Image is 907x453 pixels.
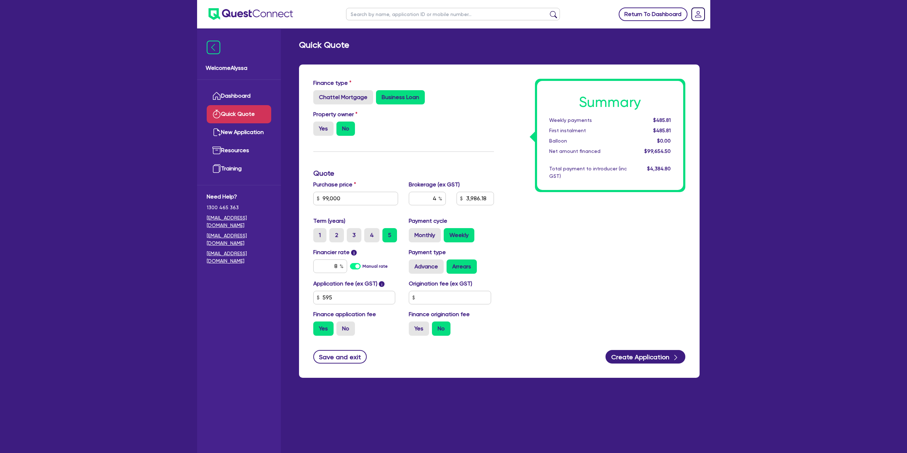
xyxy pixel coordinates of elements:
[409,321,429,336] label: Yes
[409,180,460,189] label: Brokerage (ex GST)
[207,41,220,54] img: icon-menu-close
[351,250,357,256] span: i
[212,128,221,137] img: new-application
[207,214,271,229] a: [EMAIL_ADDRESS][DOMAIN_NAME]
[647,166,671,171] span: $4,384.80
[313,217,345,225] label: Term (years)
[644,148,671,154] span: $99,654.50
[212,164,221,173] img: training
[376,90,425,104] label: Business Loan
[382,228,397,242] label: 5
[207,192,271,201] span: Need Help?
[657,138,671,144] span: $0.00
[313,122,334,136] label: Yes
[364,228,380,242] label: 4
[336,321,355,336] label: No
[549,94,671,111] h1: Summary
[206,64,272,72] span: Welcome Alyssa
[313,180,356,189] label: Purchase price
[313,310,376,319] label: Finance application fee
[444,228,474,242] label: Weekly
[409,279,472,288] label: Origination fee (ex GST)
[653,117,671,123] span: $485.81
[544,165,632,180] div: Total payment to introducer (inc GST)
[313,248,357,257] label: Financier rate
[313,169,494,177] h3: Quote
[689,5,707,24] a: Dropdown toggle
[544,137,632,145] div: Balloon
[409,228,441,242] label: Monthly
[313,350,367,364] button: Save and exit
[653,128,671,133] span: $485.81
[346,8,560,20] input: Search by name, application ID or mobile number...
[313,279,377,288] label: Application fee (ex GST)
[329,228,344,242] label: 2
[336,122,355,136] label: No
[313,90,373,104] label: Chattel Mortgage
[409,259,444,274] label: Advance
[432,321,450,336] label: No
[313,321,334,336] label: Yes
[544,117,632,124] div: Weekly payments
[409,310,470,319] label: Finance origination fee
[619,7,687,21] a: Return To Dashboard
[208,8,293,20] img: quest-connect-logo-blue
[207,141,271,160] a: Resources
[207,250,271,265] a: [EMAIL_ADDRESS][DOMAIN_NAME]
[605,350,685,364] button: Create Application
[313,228,326,242] label: 1
[379,281,385,287] span: i
[362,263,388,269] label: Manual rate
[299,40,349,50] h2: Quick Quote
[207,232,271,247] a: [EMAIL_ADDRESS][DOMAIN_NAME]
[207,87,271,105] a: Dashboard
[207,105,271,123] a: Quick Quote
[544,127,632,134] div: First instalment
[207,204,271,211] span: 1300 465 363
[409,248,446,257] label: Payment type
[409,217,447,225] label: Payment cycle
[447,259,477,274] label: Arrears
[207,160,271,178] a: Training
[313,110,357,119] label: Property owner
[212,110,221,118] img: quick-quote
[347,228,361,242] label: 3
[207,123,271,141] a: New Application
[212,146,221,155] img: resources
[313,79,351,87] label: Finance type
[544,148,632,155] div: Net amount financed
